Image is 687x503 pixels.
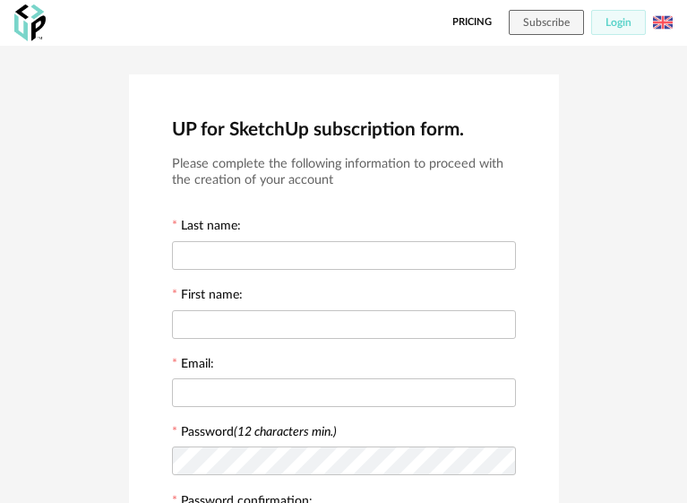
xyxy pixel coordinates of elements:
span: Subscribe [523,17,570,28]
img: us [653,13,673,32]
label: Last name: [172,220,241,236]
label: Password [181,426,337,438]
h2: UP for SketchUp subscription form. [172,117,516,142]
img: OXP [14,4,46,41]
h3: Please complete the following information to proceed with the creation of your account [172,156,516,189]
a: Pricing [452,10,492,35]
label: Email: [172,358,214,374]
span: Login [605,17,631,28]
i: (12 characters min.) [234,426,337,438]
button: Login [591,10,646,35]
label: First name: [172,289,243,305]
button: Subscribe [509,10,584,35]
